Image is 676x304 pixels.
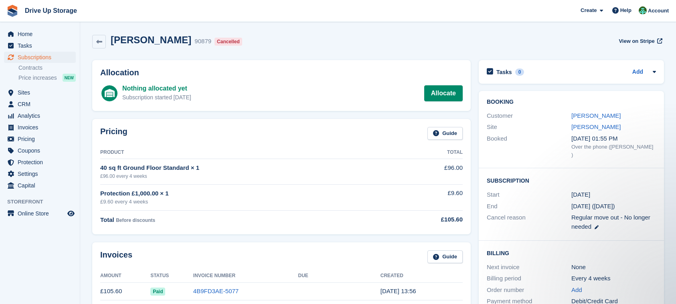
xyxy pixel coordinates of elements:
[18,133,66,145] span: Pricing
[397,184,463,210] td: £9.60
[4,40,76,51] a: menu
[4,99,76,110] a: menu
[571,112,621,119] a: [PERSON_NAME]
[571,134,656,143] div: [DATE] 01:55 PM
[150,288,165,296] span: Paid
[18,87,66,98] span: Sites
[487,190,571,199] div: Start
[18,52,66,63] span: Subscriptions
[122,93,191,102] div: Subscription started [DATE]
[381,270,463,282] th: Created
[22,4,80,17] a: Drive Up Storage
[4,52,76,63] a: menu
[4,110,76,121] a: menu
[4,122,76,133] a: menu
[100,163,397,173] div: 40 sq ft Ground Floor Standard × 1
[18,208,66,219] span: Online Store
[18,99,66,110] span: CRM
[4,180,76,191] a: menu
[581,6,597,14] span: Create
[100,146,397,159] th: Product
[515,68,524,76] div: 0
[18,28,66,40] span: Home
[571,190,590,199] time: 2025-06-14 00:00:00 UTC
[63,74,76,82] div: NEW
[639,6,647,14] img: Camille
[4,133,76,145] a: menu
[487,134,571,159] div: Booked
[571,214,650,230] span: Regular move out - No longer needed
[487,99,656,105] h2: Booking
[571,123,621,130] a: [PERSON_NAME]
[619,37,654,45] span: View on Stripe
[487,263,571,272] div: Next invoice
[397,159,463,184] td: £96.00
[381,288,416,294] time: 2025-10-04 12:56:13 UTC
[487,123,571,132] div: Site
[18,74,57,82] span: Price increases
[100,270,150,282] th: Amount
[18,157,66,168] span: Protection
[100,127,128,140] h2: Pricing
[66,209,76,218] a: Preview store
[571,203,615,209] span: [DATE] ([DATE])
[571,286,582,295] a: Add
[4,87,76,98] a: menu
[4,145,76,156] a: menu
[18,145,66,156] span: Coupons
[4,28,76,40] a: menu
[194,37,211,46] div: 90879
[487,213,571,231] div: Cancel reason
[100,282,150,300] td: £105.60
[100,173,397,180] div: £96.00 every 4 weeks
[487,274,571,283] div: Billing period
[397,215,463,224] div: £105.60
[18,64,76,72] a: Contracts
[18,110,66,121] span: Analytics
[571,274,656,283] div: Every 4 weeks
[150,270,193,282] th: Status
[571,143,656,159] div: Over the phone ([PERSON_NAME] )
[6,5,18,17] img: stora-icon-8386f47178a22dfd0bd8f6a31ec36ba5ce8667c1dd55bd0f319d3a0aa187defe.svg
[193,270,298,282] th: Invoice Number
[487,286,571,295] div: Order number
[487,176,656,184] h2: Subscription
[4,168,76,179] a: menu
[18,122,66,133] span: Invoices
[487,111,571,121] div: Customer
[4,157,76,168] a: menu
[632,68,643,77] a: Add
[7,198,80,206] span: Storefront
[4,208,76,219] a: menu
[100,216,114,223] span: Total
[100,198,397,206] div: £9.60 every 4 weeks
[100,250,132,264] h2: Invoices
[18,180,66,191] span: Capital
[193,288,239,294] a: 4B9FD3AE-5077
[116,217,155,223] span: Before discounts
[18,40,66,51] span: Tasks
[100,189,397,198] div: Protection £1,000.00 × 1
[427,127,463,140] a: Guide
[298,270,381,282] th: Due
[18,73,76,82] a: Price increases NEW
[111,34,191,45] h2: [PERSON_NAME]
[427,250,463,264] a: Guide
[424,85,463,101] a: Allocate
[487,202,571,211] div: End
[496,68,512,76] h2: Tasks
[397,146,463,159] th: Total
[122,84,191,93] div: Nothing allocated yet
[648,7,669,15] span: Account
[100,68,463,77] h2: Allocation
[571,263,656,272] div: None
[18,168,66,179] span: Settings
[487,249,656,257] h2: Billing
[615,34,664,48] a: View on Stripe
[215,38,242,46] div: Cancelled
[620,6,631,14] span: Help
